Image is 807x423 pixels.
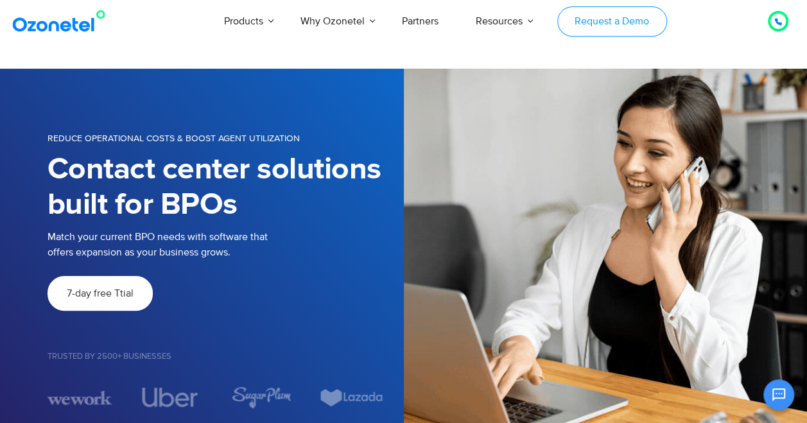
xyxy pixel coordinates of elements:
[557,6,667,37] a: Request a Demo
[143,388,198,407] img: uber
[48,386,112,409] div: 3 / 7
[48,152,385,223] h1: Contact center solutions built for BPOs
[138,388,203,407] div: 4 / 7
[319,386,384,409] div: 6 / 7
[48,229,290,260] p: Match your current BPO needs with software that offers expansion as your business grows.
[67,288,134,298] span: 7-day free Ttial
[319,386,384,409] img: Lazada
[48,276,153,311] a: 7-day free Ttial
[48,133,300,144] span: Reduce operational costs & boost agent utilization
[48,386,112,409] img: wework
[229,386,293,409] div: 5 / 7
[48,386,385,409] div: Image Carousel
[763,379,794,410] button: Open chat
[48,352,385,361] h5: Trusted by 2500+ Businesses
[230,386,291,409] img: sugarplum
